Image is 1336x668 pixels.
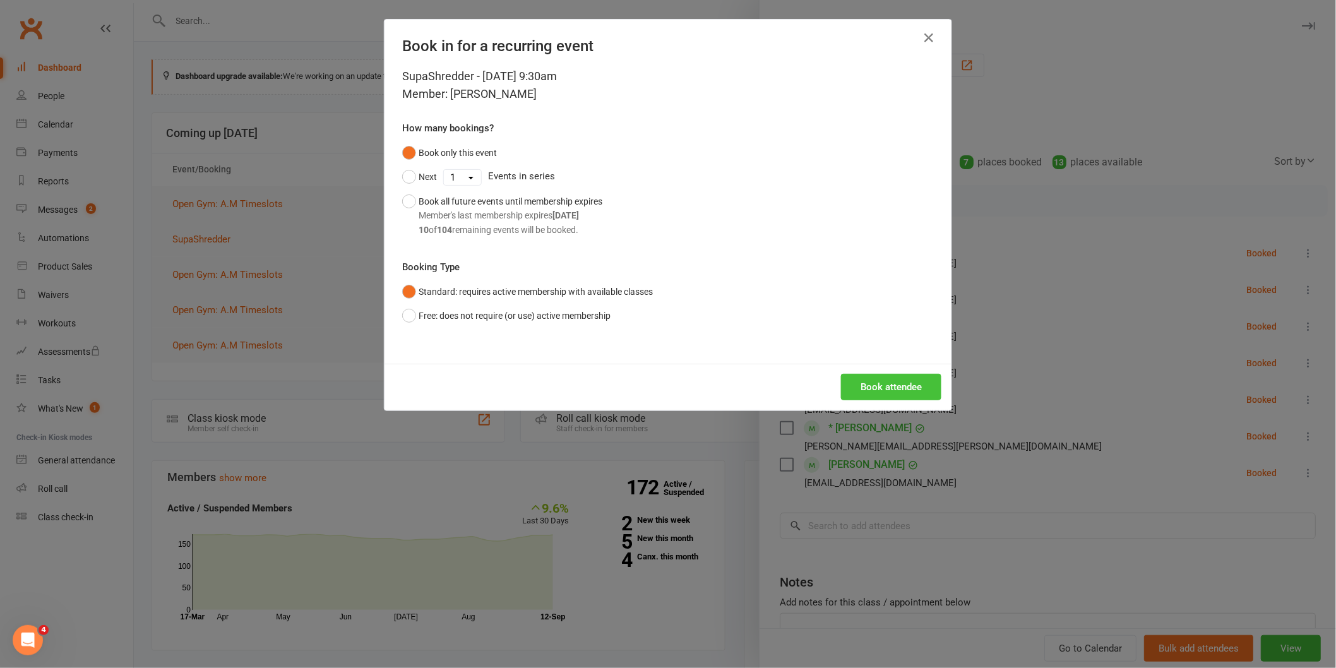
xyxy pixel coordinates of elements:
h4: Book in for a recurring event [402,37,934,55]
span: 4 [39,625,49,635]
button: Book only this event [402,141,497,165]
div: Events in series [402,165,934,189]
strong: 10 [419,225,429,235]
button: Book attendee [841,374,941,400]
button: Close [919,28,939,48]
strong: [DATE] [552,210,579,220]
button: Next [402,165,437,189]
label: Booking Type [402,259,460,275]
button: Free: does not require (or use) active membership [402,304,611,328]
div: SupaShredder - [DATE] 9:30am Member: [PERSON_NAME] [402,68,934,103]
div: of remaining events will be booked. [419,223,602,237]
div: Book all future events until membership expires [419,194,602,237]
iframe: Intercom live chat [13,625,43,655]
strong: 104 [437,225,452,235]
button: Book all future events until membership expiresMember's last membership expires[DATE]10of104remai... [402,189,602,242]
div: Member's last membership expires [419,208,602,222]
label: How many bookings? [402,121,494,136]
button: Standard: requires active membership with available classes [402,280,653,304]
